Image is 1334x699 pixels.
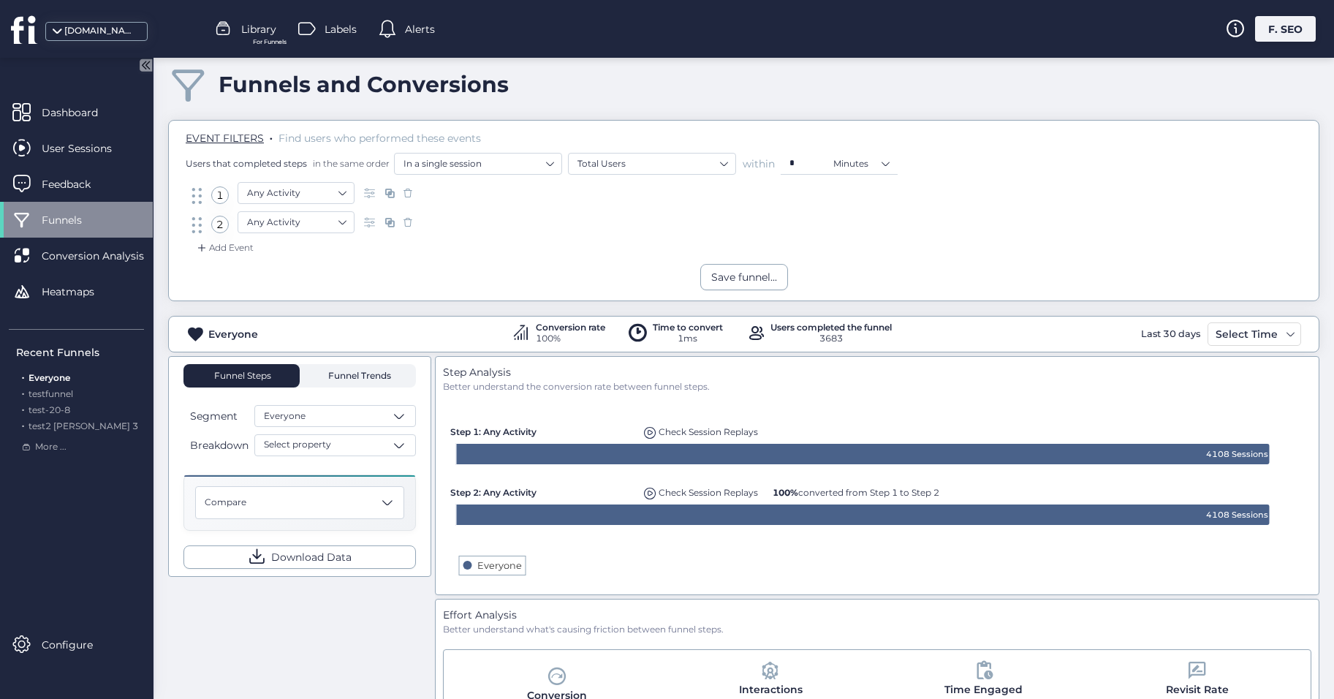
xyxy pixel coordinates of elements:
[194,241,254,255] div: Add Event
[42,637,115,653] span: Configure
[577,153,727,175] nz-select-item: Total Users
[450,419,633,439] div: Step 1: Any Activity
[183,545,416,569] button: Download Data
[770,323,892,332] div: Users completed the funnel
[944,681,1023,698] div: Time Engaged
[443,380,1311,394] div: Better understand the conversion rate between funnel steps.
[653,323,723,332] div: Time to convert
[186,157,307,170] span: Users that completed steps
[241,21,276,37] span: Library
[443,364,1311,380] div: Step Analysis
[653,332,723,346] div: 1ms
[42,140,134,156] span: User Sessions
[659,487,758,498] span: Check Session Replays
[22,385,24,399] span: .
[42,212,104,228] span: Funnels
[450,487,537,498] span: Step 2: Any Activity
[1206,510,1268,520] text: 4108 Sessions
[29,372,70,383] span: Everyone
[405,21,435,37] span: Alerts
[35,440,67,454] span: More ...
[190,408,238,424] span: Segment
[183,407,251,425] button: Segment
[264,438,331,452] span: Select property
[205,496,246,510] span: Compare
[450,480,633,499] div: Step 2: Any Activity
[208,326,258,342] div: Everyone
[773,487,798,498] b: 100%
[743,156,775,171] span: within
[219,71,509,98] div: Funnels and Conversions
[833,153,889,175] nz-select-item: Minutes
[739,681,803,698] div: Interactions
[16,344,144,360] div: Recent Funnels
[29,388,73,399] span: testfunnel
[659,426,758,437] span: Check Session Replays
[773,487,939,498] span: converted from Step 1 to Step 2
[213,371,271,380] span: Funnel Steps
[770,332,892,346] div: 3683
[640,480,762,500] div: Replays of user dropping
[211,186,229,204] div: 1
[1212,325,1281,343] div: Select Time
[264,409,306,423] span: Everyone
[247,182,345,204] nz-select-item: Any Activity
[29,420,138,431] span: test2 [PERSON_NAME] 3
[325,371,391,380] span: Funnel Trends
[64,24,137,38] div: [DOMAIN_NAME]
[536,332,605,346] div: 100%
[190,437,249,453] span: Breakdown
[640,419,762,439] div: Replays of user dropping
[270,129,273,143] span: .
[1255,16,1316,42] div: F. SEO
[536,323,605,332] div: Conversion rate
[271,549,352,565] span: Download Data
[1206,449,1268,459] text: 4108 Sessions
[42,105,120,121] span: Dashboard
[253,37,287,47] span: For Funnels
[186,132,264,145] span: EVENT FILTERS
[443,623,1311,637] div: Better understand what's causing friction between funnel steps.
[403,153,553,175] nz-select-item: In a single session
[247,211,345,233] nz-select-item: Any Activity
[1137,322,1204,346] div: Last 30 days
[211,216,229,233] div: 2
[450,426,537,437] span: Step 1: Any Activity
[42,248,166,264] span: Conversion Analysis
[325,21,357,37] span: Labels
[310,157,390,170] span: in the same order
[769,480,943,499] div: 100% converted from Step 1 to Step 2
[1166,681,1229,698] div: Revisit Rate
[42,284,116,300] span: Heatmaps
[22,369,24,383] span: .
[711,269,777,285] div: Save funnel...
[22,417,24,431] span: .
[278,132,481,145] span: Find users who performed these events
[42,176,113,192] span: Feedback
[29,404,70,415] span: test-20-8
[477,560,522,571] text: Everyone
[183,437,251,454] button: Breakdown
[22,401,24,415] span: .
[443,607,1311,623] div: Effort Analysis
